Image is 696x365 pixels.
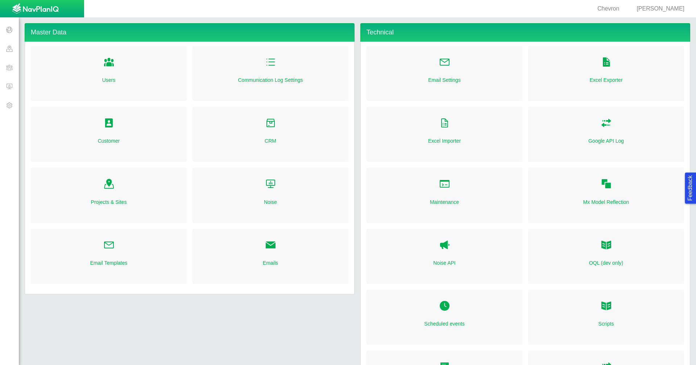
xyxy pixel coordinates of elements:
a: Email Templates [90,259,127,267]
a: Emails [263,259,278,267]
a: Folder Open Icon [601,298,612,314]
a: OQL [601,238,612,253]
div: Folder Open Icon Email Templates [31,229,187,284]
a: Excel Exporter [589,76,622,84]
a: Folder Open Icon [265,55,276,71]
a: Projects & Sites [91,198,127,206]
a: Folder Open Icon [601,55,612,71]
a: Folder Open Icon [265,116,276,131]
a: Folder Open Icon [265,176,276,192]
a: Scripts [598,320,614,327]
button: Feedback [685,172,696,204]
a: Folder Open Icon [103,55,115,71]
h4: Technical [360,23,690,42]
a: Folder Open Icon [103,176,115,192]
a: Noise [264,198,277,206]
a: Excel Importer [428,137,461,144]
a: Google API Log [588,137,624,144]
a: Email Settings [428,76,460,84]
img: UrbanGroupSolutionsTheme$USG_Images$logo.png [12,3,59,15]
a: OQL (dev only) [589,259,623,267]
div: Folder Open Icon Scheduled events [366,290,522,345]
div: Noise API Noise API [366,229,522,284]
a: Scheduled events [424,320,464,327]
a: Mx Model Reflection [583,198,629,206]
div: Folder Open Icon Excel Exporter [528,46,684,101]
a: CRM [265,137,276,144]
div: Folder Open Icon Scripts [528,290,684,345]
a: Folder Open Icon [601,116,612,131]
div: Folder Open Icon Maintenance [366,168,522,223]
a: Folder Open Icon [103,238,115,253]
div: Folder Open Icon Projects & Sites [31,168,187,223]
div: Folder Open Icon Excel Importer [366,107,522,162]
a: Folder Open Icon [439,176,450,192]
h4: Master Data [25,23,355,42]
div: OQL OQL (dev only) [528,229,684,284]
div: Folder Open Icon CRM [192,107,348,162]
a: Folder Open Icon [439,116,450,131]
a: Folder Open Icon [265,238,276,253]
span: [PERSON_NAME] [637,5,684,12]
div: [PERSON_NAME] [628,5,687,13]
div: Folder Open Icon Google API Log [528,107,684,162]
div: Folder Open Icon Communication Log Settings [192,46,348,101]
div: Folder Open Icon Mx Model Reflection [528,168,684,223]
a: Noise API [433,259,455,267]
a: Customer [98,137,120,144]
a: Users [102,76,116,84]
span: Chevron [597,5,619,12]
a: Maintenance [430,198,459,206]
a: Folder Open Icon [439,298,450,314]
a: Folder Open Icon [103,116,115,131]
div: Folder Open Icon Users [31,46,187,101]
div: Folder Open Icon Customer [31,107,187,162]
a: Communication Log Settings [238,76,303,84]
div: Folder Open Icon Email Settings [366,46,522,101]
div: Folder Open Icon Noise [192,168,348,223]
a: Noise API [439,238,450,253]
a: Folder Open Icon [601,176,612,192]
a: Folder Open Icon [439,55,450,71]
div: Folder Open Icon Emails [192,229,348,284]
